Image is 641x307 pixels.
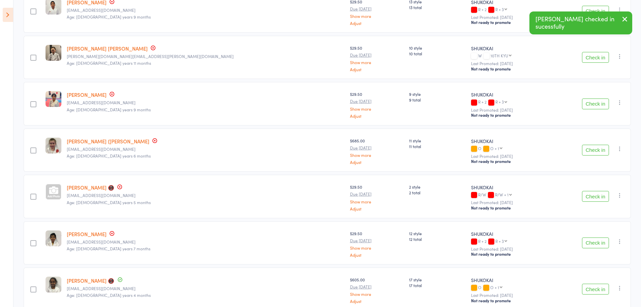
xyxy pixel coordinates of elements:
[409,45,466,51] span: 10 style
[350,45,404,72] div: $29.50
[67,8,344,12] small: geetabha@gmail.com
[67,138,149,145] a: [PERSON_NAME] ([PERSON_NAME]
[46,138,61,153] img: image1679981759.png
[471,7,543,13] div: R + 2
[582,238,609,248] button: Check in
[67,153,151,159] span: Age: [DEMOGRAPHIC_DATA] years 6 months
[67,91,107,98] a: [PERSON_NAME]
[471,298,543,303] div: Not ready to promote
[46,45,61,61] img: image1752050053.png
[495,7,504,11] div: R + 3
[67,45,148,52] a: [PERSON_NAME] [PERSON_NAME]
[350,238,404,243] small: Due [DATE]
[350,277,404,303] div: $605.00
[409,236,466,242] span: 12 total
[67,100,344,105] small: abisekgaur2000@gmail.com
[529,11,632,34] div: [PERSON_NAME] checked in sucessfully
[350,199,404,204] a: Show more
[350,160,404,164] a: Adjust
[471,91,543,98] div: SHUKOKAI
[471,277,543,283] div: SHUKOKAI
[582,6,609,17] button: Check in
[409,143,466,149] span: 11 total
[46,230,61,246] img: image1685693196.png
[471,15,543,20] small: Last Promoted: [DATE]
[67,60,151,66] span: Age: [DEMOGRAPHIC_DATA] years 11 months
[350,206,404,211] a: Adjust
[350,21,404,25] a: Adjust
[471,112,543,118] div: Not ready to promote
[582,284,609,295] button: Check in
[67,230,107,238] a: [PERSON_NAME]
[350,6,404,11] small: Due [DATE]
[471,66,543,72] div: Not ready to promote
[471,205,543,211] div: Not ready to promote
[409,91,466,97] span: 9 style
[471,251,543,257] div: Not ready to promote
[67,184,114,191] a: [PERSON_NAME] 📵
[471,53,543,59] div: W
[471,100,543,105] div: R + 2
[350,153,404,157] a: Show more
[350,91,404,118] div: $29.50
[67,14,151,20] span: Age: [DEMOGRAPHIC_DATA] years 9 months
[471,159,543,164] div: Not ready to promote
[409,230,466,236] span: 12 style
[350,114,404,118] a: Adjust
[350,253,404,257] a: Adjust
[409,190,466,195] span: 2 total
[350,230,404,257] div: $29.50
[582,99,609,109] button: Check in
[409,51,466,56] span: 10 total
[582,191,609,202] button: Check in
[67,240,344,244] small: ptanwar83@gmail.com
[495,100,504,104] div: R + 3
[490,285,499,289] div: O + 1
[471,293,543,298] small: Last Promoted: [DATE]
[409,282,466,288] span: 17 total
[582,52,609,63] button: Check in
[471,146,543,152] div: O
[350,299,404,303] a: Adjust
[471,239,543,245] div: R + 2
[409,138,466,143] span: 11 style
[67,199,151,205] span: Age: [DEMOGRAPHIC_DATA] years 5 months
[471,45,543,52] div: SHUKOKAI
[67,277,114,284] a: [PERSON_NAME] 📵
[350,53,404,57] small: Due [DATE]
[409,184,466,190] span: 2 style
[350,99,404,104] small: Due [DATE]
[350,60,404,64] a: Show more
[471,247,543,251] small: Last Promoted: [DATE]
[350,246,404,250] a: Show more
[350,292,404,296] a: Show more
[67,286,344,291] small: Bhavya3389@gmail.com
[471,61,543,66] small: Last Promoted: [DATE]
[490,146,499,150] div: O + 1
[471,285,543,291] div: O
[350,284,404,289] small: Due [DATE]
[471,138,543,144] div: SHUKOKAI
[46,277,61,292] img: image1660723602.png
[350,67,404,72] a: Adjust
[471,192,543,198] div: R/W
[67,246,150,251] span: Age: [DEMOGRAPHIC_DATA] years 7 months
[67,54,344,59] small: Fernanda.kim@icloud.com
[409,277,466,282] span: 17 style
[67,193,344,198] small: tsmyth@smythaudio.com
[409,97,466,103] span: 9 total
[491,53,508,58] div: 10TH KYU
[495,192,508,197] div: R/W + 1
[471,230,543,237] div: SHUKOKAI
[350,184,404,211] div: $29.50
[471,108,543,112] small: Last Promoted: [DATE]
[495,239,504,243] div: R + 3
[471,154,543,159] small: Last Promoted: [DATE]
[350,107,404,111] a: Show more
[350,145,404,150] small: Due [DATE]
[471,184,543,191] div: SHUKOKAI
[67,107,151,112] span: Age: [DEMOGRAPHIC_DATA] years 9 months
[582,145,609,156] button: Check in
[409,4,466,10] span: 13 total
[350,138,404,164] div: $685.00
